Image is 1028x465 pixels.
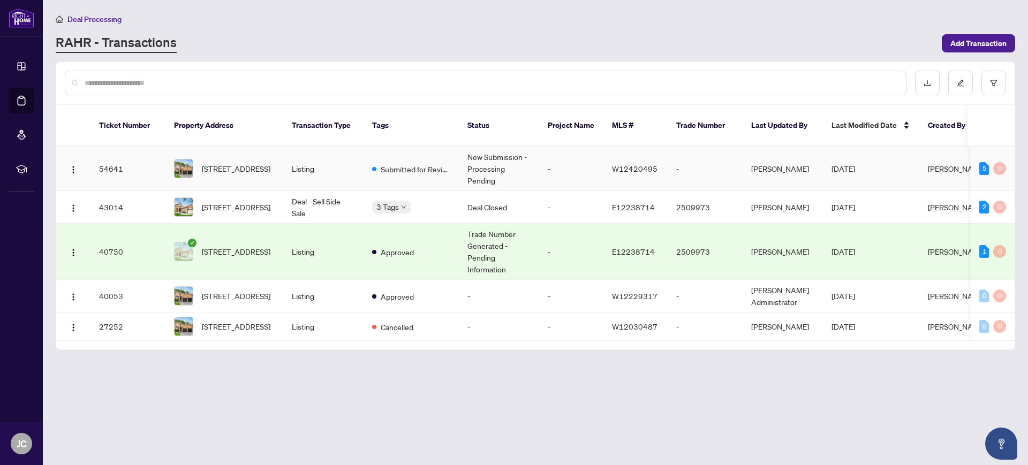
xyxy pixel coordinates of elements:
img: Logo [69,293,78,301]
img: thumbnail-img [175,317,193,336]
span: JC [17,436,27,451]
div: 0 [979,320,989,333]
img: thumbnail-img [175,242,193,261]
img: thumbnail-img [175,198,193,216]
span: [DATE] [832,322,855,331]
span: [DATE] [832,291,855,301]
span: [PERSON_NAME] [928,164,986,173]
div: 1 [979,245,989,258]
div: 0 [993,320,1006,333]
span: [DATE] [832,164,855,173]
td: 2509973 [668,224,743,280]
span: Approved [381,291,414,302]
div: 2 [979,201,989,214]
th: Transaction Type [283,105,364,147]
div: 5 [979,162,989,175]
td: 2509973 [668,191,743,224]
span: [PERSON_NAME] [928,322,986,331]
th: Last Modified Date [823,105,919,147]
span: Add Transaction [950,35,1007,52]
td: [PERSON_NAME] [743,147,823,191]
td: - [539,224,603,280]
td: Listing [283,280,364,312]
button: Logo [65,243,82,260]
td: Listing [283,147,364,191]
span: W12229317 [612,291,657,301]
td: - [459,280,539,312]
img: thumbnail-img [175,159,193,178]
th: Status [459,105,539,147]
td: - [459,312,539,341]
td: Listing [283,224,364,280]
span: E12238714 [612,247,655,256]
button: download [915,71,940,95]
span: down [401,204,406,210]
td: Listing [283,312,364,341]
span: 3 Tags [376,201,399,213]
button: Add Transaction [942,34,1015,52]
td: Deal - Sell Side Sale [283,191,364,224]
img: Logo [69,323,78,332]
span: [PERSON_NAME] [928,202,986,212]
th: Property Address [165,105,283,147]
td: 43014 [90,191,165,224]
span: W12420495 [612,164,657,173]
td: - [668,280,743,312]
span: [DATE] [832,202,855,212]
td: Deal Closed [459,191,539,224]
td: Trade Number Generated - Pending Information [459,224,539,280]
td: New Submission - Processing Pending [459,147,539,191]
a: RAHR - Transactions [56,34,177,53]
button: Logo [65,287,82,304]
span: Cancelled [381,321,413,333]
th: Last Updated By [743,105,823,147]
span: [STREET_ADDRESS] [202,321,270,332]
span: E12238714 [612,202,655,212]
td: [PERSON_NAME] Administrator [743,280,823,312]
button: Logo [65,160,82,177]
td: [PERSON_NAME] [743,312,823,341]
span: Approved [381,246,414,258]
img: Logo [69,248,78,257]
td: - [539,191,603,224]
span: edit [957,79,964,87]
button: edit [948,71,973,95]
th: Project Name [539,105,603,147]
span: download [924,79,931,87]
td: - [539,280,603,312]
td: [PERSON_NAME] [743,191,823,224]
td: [PERSON_NAME] [743,224,823,280]
div: 0 [993,201,1006,214]
span: [STREET_ADDRESS] [202,201,270,213]
div: 0 [993,245,1006,258]
th: Ticket Number [90,105,165,147]
div: 0 [979,289,989,302]
td: 40750 [90,224,165,280]
span: Deal Processing [67,14,122,24]
span: [STREET_ADDRESS] [202,163,270,174]
td: - [668,147,743,191]
span: W12030487 [612,322,657,331]
button: filter [981,71,1006,95]
td: - [668,312,743,341]
button: Logo [65,318,82,335]
th: Tags [364,105,459,147]
td: 40053 [90,280,165,312]
td: 27252 [90,312,165,341]
img: thumbnail-img [175,287,193,305]
img: logo [9,8,34,28]
span: Submitted for Review [381,163,450,175]
span: [PERSON_NAME] [928,247,986,256]
span: Last Modified Date [832,119,897,131]
div: 0 [993,162,1006,175]
th: Created By [919,105,984,147]
th: MLS # [603,105,668,147]
img: Logo [69,204,78,212]
th: Trade Number [668,105,743,147]
span: check-circle [188,239,196,247]
span: home [56,16,63,23]
span: filter [990,79,997,87]
td: - [539,312,603,341]
img: Logo [69,165,78,174]
button: Open asap [985,428,1017,460]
